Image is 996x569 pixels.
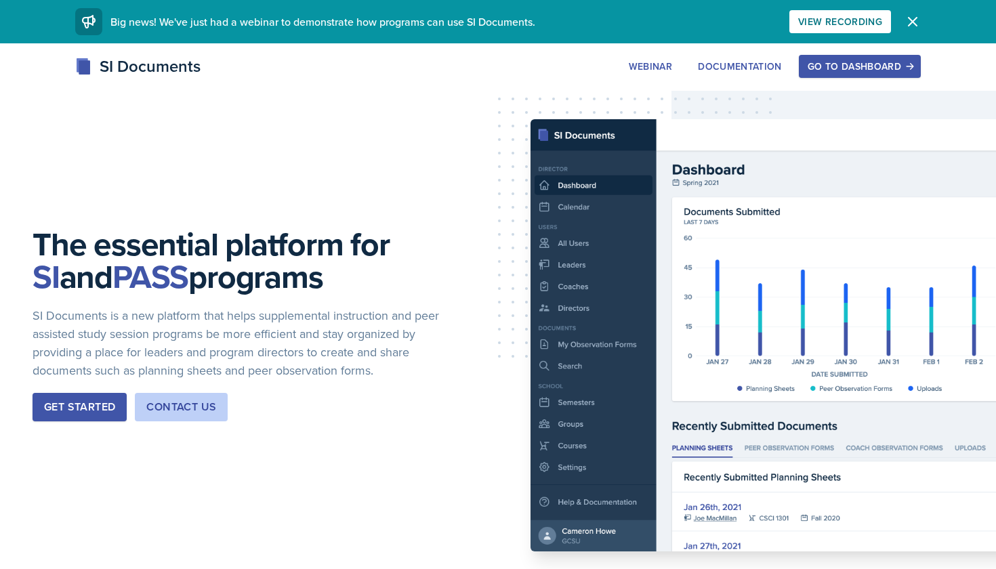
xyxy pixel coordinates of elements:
div: Go to Dashboard [808,61,912,72]
div: View Recording [798,16,882,27]
button: View Recording [789,10,891,33]
button: Contact Us [135,393,228,421]
button: Webinar [620,55,681,78]
div: Webinar [629,61,672,72]
div: Get Started [44,399,115,415]
button: Get Started [33,393,127,421]
div: Contact Us [146,399,216,415]
div: SI Documents [75,54,201,79]
button: Documentation [689,55,791,78]
button: Go to Dashboard [799,55,921,78]
div: Documentation [698,61,782,72]
span: Big news! We've just had a webinar to demonstrate how programs can use SI Documents. [110,14,535,29]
